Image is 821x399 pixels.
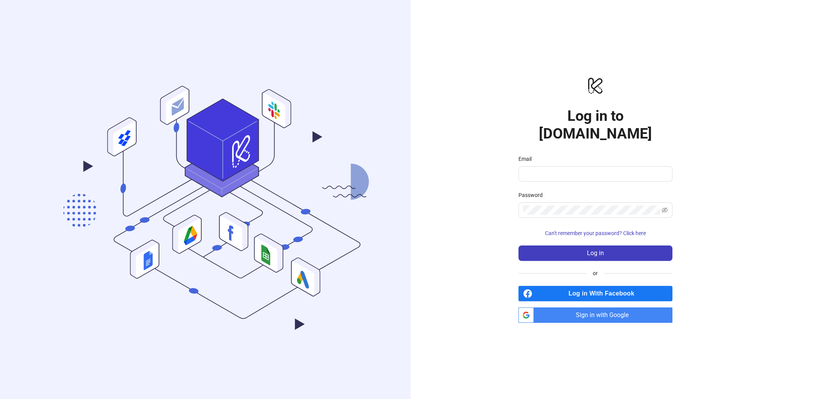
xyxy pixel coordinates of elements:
a: Sign in with Google [518,307,672,323]
span: eye-invisible [662,207,668,213]
button: Can't remember your password? Click here [518,227,672,239]
label: Password [518,191,548,199]
button: Log in [518,245,672,261]
input: Password [523,205,660,215]
span: Log in [587,250,604,257]
span: Sign in with Google [537,307,672,323]
span: Can't remember your password? Click here [545,230,646,236]
span: Log in With Facebook [535,286,672,301]
a: Log in With Facebook [518,286,672,301]
label: Email [518,155,537,163]
a: Can't remember your password? Click here [518,230,672,236]
span: or [587,269,604,277]
h1: Log in to [DOMAIN_NAME] [518,107,672,142]
input: Email [523,169,666,179]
